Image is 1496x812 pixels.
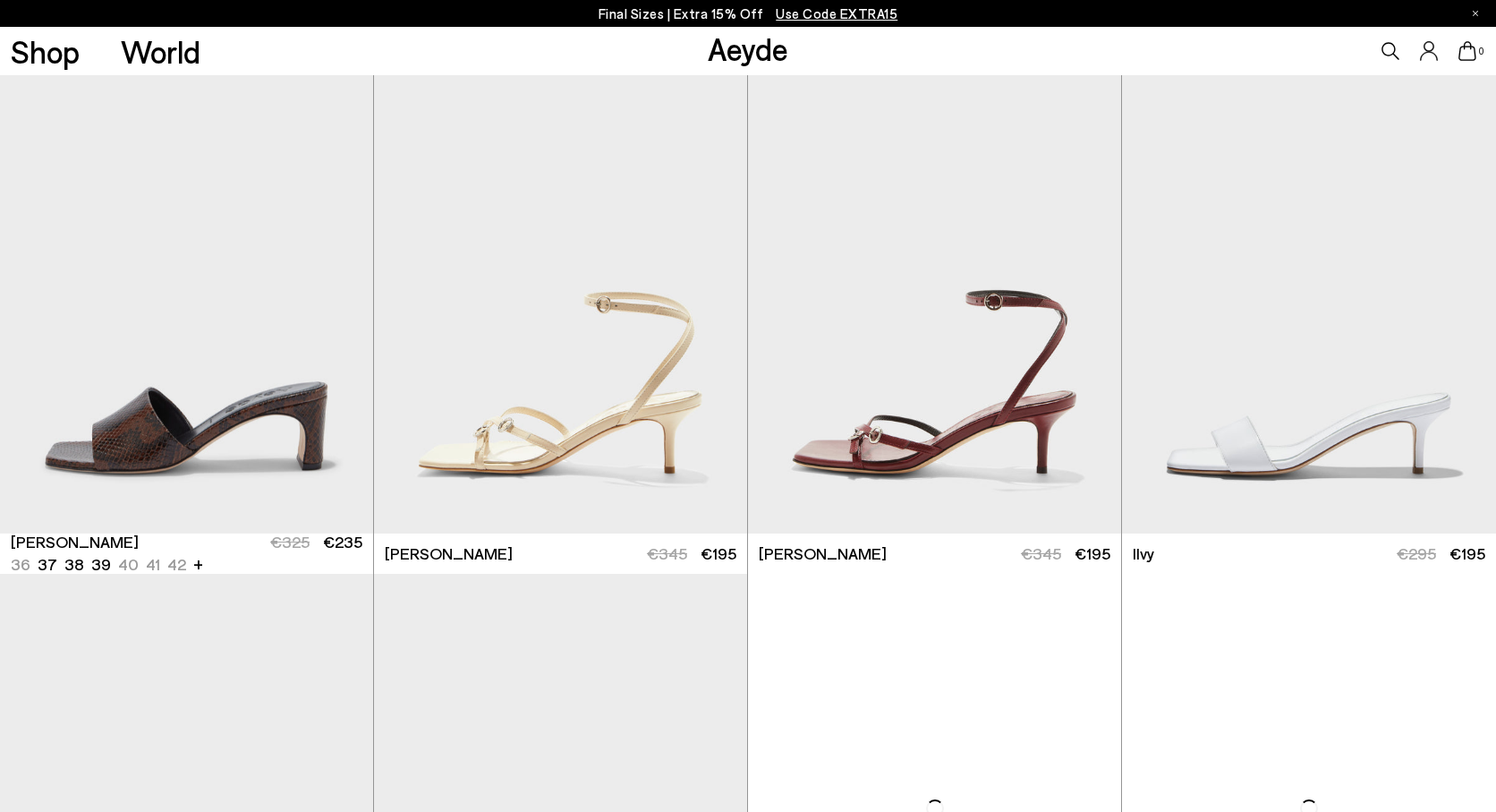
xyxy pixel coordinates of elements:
span: €345 [1021,543,1061,563]
a: 0 [1458,41,1476,61]
li: + [193,551,203,576]
span: [PERSON_NAME] [385,543,513,565]
span: €235 [323,532,362,551]
span: €345 [647,543,687,563]
a: Ilvy €295 €195 [1122,534,1496,574]
li: 39 [91,553,111,576]
span: Ilvy [1133,543,1154,565]
a: [PERSON_NAME] €345 €195 [748,534,1121,574]
span: [PERSON_NAME] [11,531,139,553]
a: World [121,36,200,67]
span: €195 [1449,543,1485,563]
p: Final Sizes | Extra 15% Off [599,3,898,25]
span: €295 [1397,543,1436,563]
span: €195 [701,543,736,563]
span: €325 [270,532,310,551]
li: 37 [38,553,57,576]
span: €195 [1075,543,1110,563]
span: [PERSON_NAME] [759,543,887,565]
ul: variant [11,553,181,576]
img: Libby Leather Kitten-Heel Sandals [748,64,1121,534]
img: Libby Leather Kitten-Heel Sandals [374,64,747,534]
span: 0 [1476,47,1485,56]
img: Ilvy Leather Mules [1122,64,1496,534]
a: [PERSON_NAME] €345 €195 [374,534,747,574]
a: Aeyde [708,30,788,67]
a: Shop [11,36,80,67]
li: 38 [64,553,84,576]
span: Navigate to /collections/ss25-final-sizes [776,5,897,21]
